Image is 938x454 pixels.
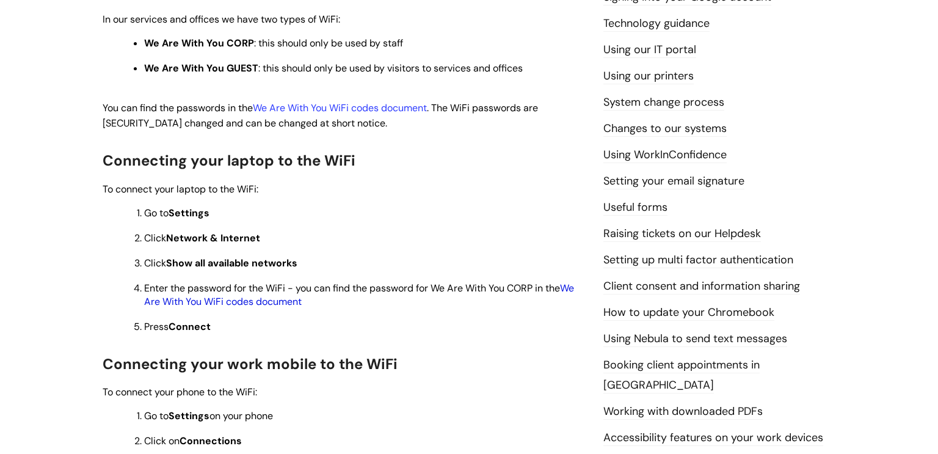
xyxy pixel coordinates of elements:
a: Useful forms [603,200,667,216]
a: Using our printers [603,68,694,84]
span: Click on [144,434,242,447]
a: How to update your Chromebook [603,305,774,321]
span: Enter the password for the WiFi - you can find the password for We Are With You CORP in the [144,282,574,308]
a: Using our IT portal [603,42,696,58]
strong: Settings [169,207,209,219]
strong: Settings [169,409,209,422]
span: Go to [144,207,209,219]
span: Click [144,257,297,269]
strong: Connections [180,434,242,447]
a: Setting up multi factor authentication [603,252,793,268]
a: Changes to our systems [603,121,727,137]
a: Booking client appointments in [GEOGRAPHIC_DATA] [603,357,760,393]
a: Working with downloaded PDFs [603,404,763,420]
a: Raising tickets on our Helpdesk [603,226,761,242]
a: Using Nebula to send text messages [603,331,787,347]
strong: We Are With You CORP [144,37,254,49]
a: We Are With You WiFi codes document [144,282,574,308]
strong: Connect [169,320,211,333]
span: In our services and offices we have two types of WiFi: [103,13,340,26]
a: Using WorkInConfidence [603,147,727,163]
a: Client consent and information sharing [603,279,800,295]
strong: Network & Internet [166,232,260,244]
a: Setting your email signature [603,174,744,189]
a: Technology guidance [603,16,710,32]
span: Click [144,232,260,244]
span: Press [144,320,211,333]
strong: Show all available networks [166,257,297,269]
a: Accessibility features on your work devices [603,430,823,446]
span: You can find the passwords in the . The WiFi passwords are [SECURITY_DATA] changed and can be cha... [103,101,538,130]
a: System change process [603,95,724,111]
strong: We Are With You GUEST [144,62,258,75]
span: : this should only be used by staff [144,37,403,49]
span: Connecting your work mobile to the WiFi [103,354,398,373]
span: Connecting your laptop to the WiFi [103,151,355,170]
a: We Are With You WiFi codes document [253,101,427,114]
span: To connect your phone to the WiFi: [103,386,257,398]
span: Go to on your phone [144,409,273,422]
span: : this should only be used by visitors to services and offices [144,62,523,75]
span: To connect your laptop to the WiFi: [103,183,258,196]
